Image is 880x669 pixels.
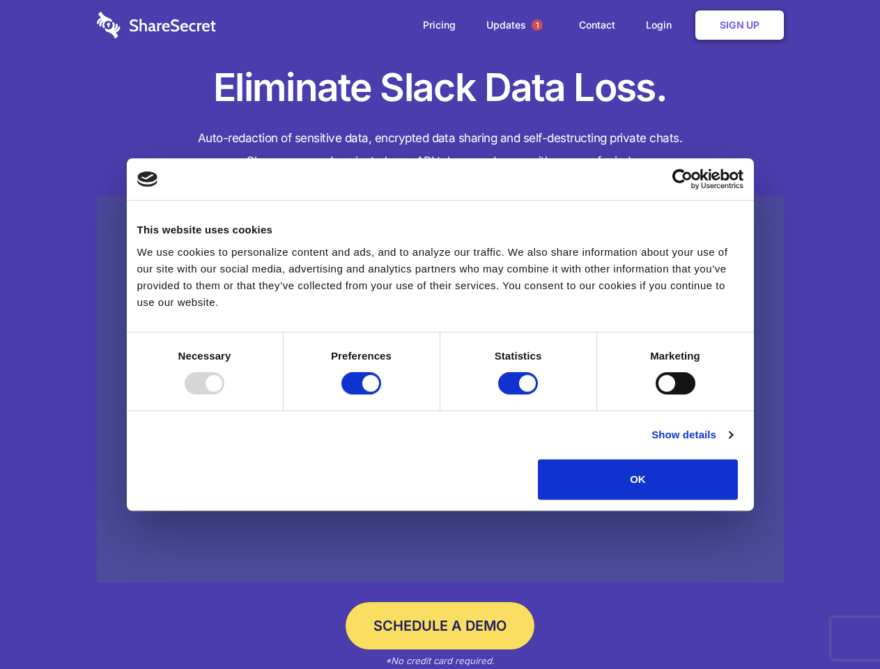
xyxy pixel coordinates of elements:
a: Schedule a Demo [346,602,534,649]
button: OK [538,459,738,500]
div: We use cookies to personalize content and ads, and to analyze our traffic. We also share informat... [137,244,743,311]
a: Wistia video thumbnail [97,197,784,583]
a: Usercentrics Cookiebot - opens in a new window [622,169,743,190]
strong: Statistics [495,350,542,362]
a: Show details [651,426,732,443]
h4: Auto-redaction of sensitive data, encrypted data sharing and self-destructing private chats. Shar... [97,127,784,173]
strong: Preferences [331,350,392,362]
a: Contact [565,3,629,47]
a: Pricing [409,3,470,47]
em: *No credit card required. [385,655,495,666]
strong: Necessary [178,350,231,362]
a: Sign Up [695,10,784,40]
h1: Eliminate Slack Data Loss. [97,63,784,113]
span: 1 [532,20,543,31]
strong: Marketing [650,350,700,362]
a: Login [632,3,693,47]
div: This website uses cookies [137,222,743,238]
img: logo [137,171,158,187]
img: logo-wordmark-white-trans-d4663122ce5f474addd5e946df7df03e33cb6a1c49d2221995e7729f52c070b2.svg [97,12,216,38]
